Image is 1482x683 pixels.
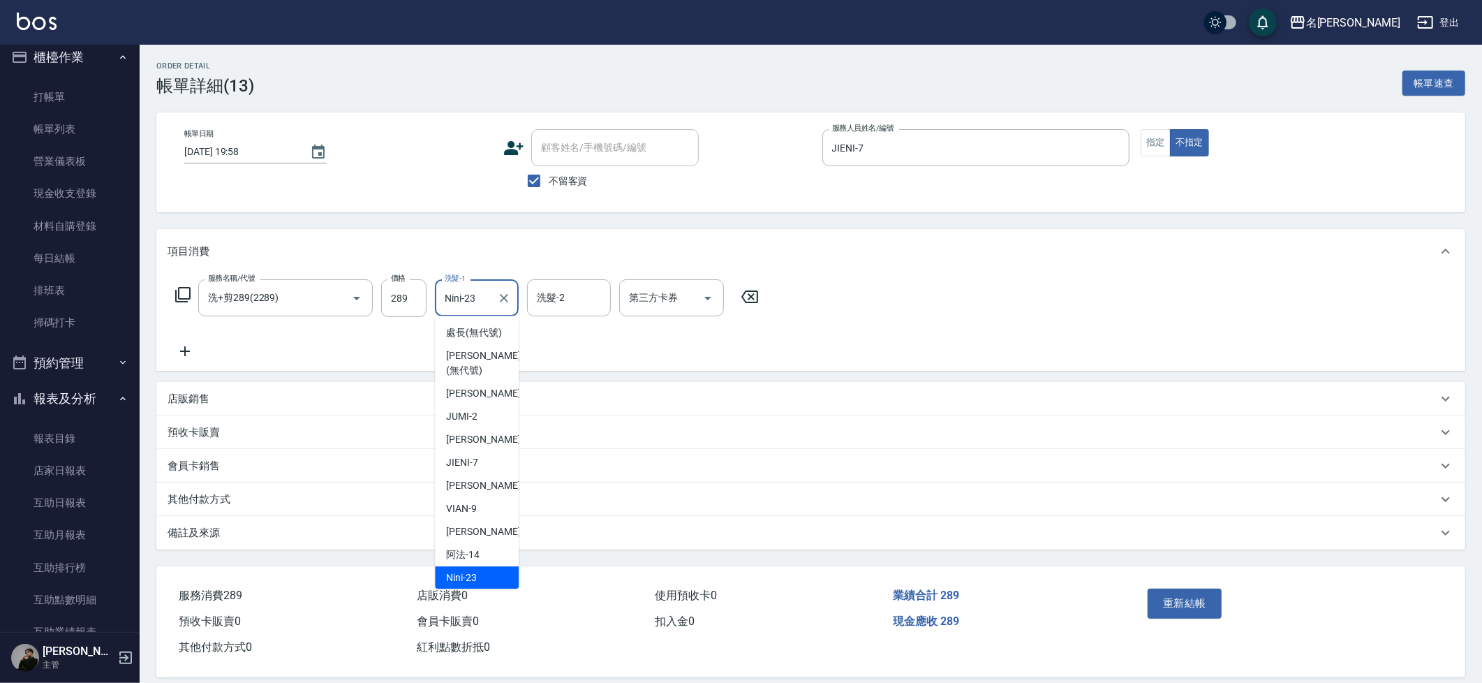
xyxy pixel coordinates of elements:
[179,640,252,654] span: 其他付款方式 0
[17,13,57,30] img: Logo
[6,381,134,417] button: 報表及分析
[446,432,528,447] span: [PERSON_NAME] -3
[697,287,719,309] button: Open
[446,409,477,424] span: JUMI -2
[893,589,959,602] span: 業績合計 289
[655,615,695,628] span: 扣入金 0
[6,113,134,145] a: 帳單列表
[156,61,254,71] h2: Order detail
[417,615,479,628] span: 會員卡販賣 0
[6,552,134,584] a: 互助排行榜
[6,519,134,551] a: 互助月報表
[184,128,214,139] label: 帳單日期
[179,615,241,628] span: 預收卡販賣 0
[1411,10,1465,36] button: 登出
[549,174,588,189] span: 不留客資
[446,386,528,401] span: [PERSON_NAME] -1
[6,307,134,339] a: 掃碼打卡
[156,449,1465,483] div: 會員卡銷售
[832,123,894,133] label: 服務人員姓名/編號
[446,548,480,562] span: 阿法 -14
[1170,129,1209,156] button: 不指定
[494,288,514,308] button: Clear
[6,177,134,210] a: 現金收支登錄
[156,516,1465,550] div: 備註及來源
[446,501,477,516] span: VIAN -9
[6,39,134,75] button: 櫃檯作業
[6,584,134,616] a: 互助點數明細
[168,459,220,473] p: 會員卡銷售
[446,478,528,493] span: [PERSON_NAME] -8
[11,644,39,672] img: Person
[43,645,114,659] h5: [PERSON_NAME]
[6,210,134,242] a: 材料自購登錄
[1148,589,1222,618] button: 重新結帳
[346,287,368,309] button: Open
[446,571,477,585] span: Nini -23
[1284,8,1406,37] button: 名[PERSON_NAME]
[6,81,134,113] a: 打帳單
[446,455,478,470] span: JIENI -7
[156,76,254,96] h3: 帳單詳細 (13)
[302,135,335,169] button: Choose date, selected date is 2025-08-10
[43,659,114,671] p: 主管
[445,273,466,284] label: 洗髮-1
[1249,8,1277,36] button: save
[179,589,242,602] span: 服務消費 289
[655,589,717,602] span: 使用預收卡 0
[156,416,1465,449] div: 預收卡販賣
[156,274,1465,371] div: 項目消費
[1141,129,1171,156] button: 指定
[1402,71,1465,96] button: 帳單速查
[6,616,134,648] a: 互助業績報表
[6,423,134,455] a: 報表目錄
[156,229,1465,274] div: 項目消費
[446,524,534,539] span: [PERSON_NAME] -13
[6,242,134,274] a: 每日結帳
[156,382,1465,416] div: 店販銷售
[6,455,134,487] a: 店家日報表
[168,392,209,406] p: 店販銷售
[6,145,134,177] a: 營業儀表板
[168,425,220,440] p: 預收卡販賣
[184,140,296,163] input: YYYY/MM/DD hh:mm
[446,325,502,340] span: 處長 (無代號)
[417,589,468,602] span: 店販消費 0
[893,615,959,628] span: 現金應收 289
[6,487,134,519] a: 互助日報表
[391,273,406,284] label: 價格
[168,492,230,507] p: 其他付款方式
[168,244,209,259] p: 項目消費
[417,640,490,654] span: 紅利點數折抵 0
[168,526,220,541] p: 備註及來源
[156,483,1465,516] div: 其他付款方式
[208,273,255,284] label: 服務名稱/代號
[1306,14,1400,31] div: 名[PERSON_NAME]
[6,345,134,381] button: 預約管理
[6,274,134,307] a: 排班表
[446,348,520,378] span: [PERSON_NAME] (無代號)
